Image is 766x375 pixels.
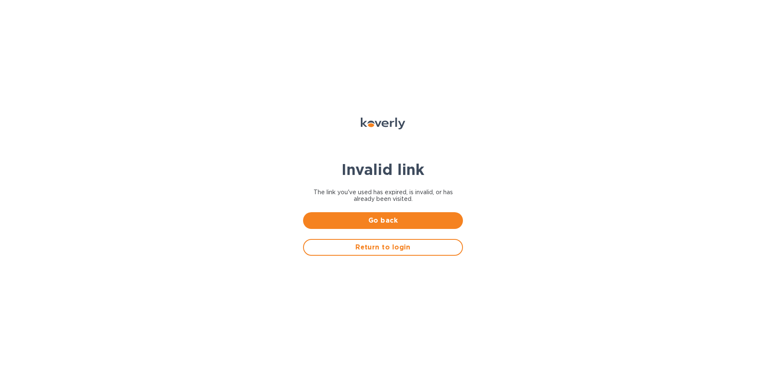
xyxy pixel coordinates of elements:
[361,118,405,129] img: Koverly
[311,242,455,252] span: Return to login
[303,189,463,202] span: The link you've used has expired, is invalid, or has already been visited.
[303,212,463,229] button: Go back
[310,216,456,226] span: Go back
[342,160,424,179] b: Invalid link
[303,239,463,256] button: Return to login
